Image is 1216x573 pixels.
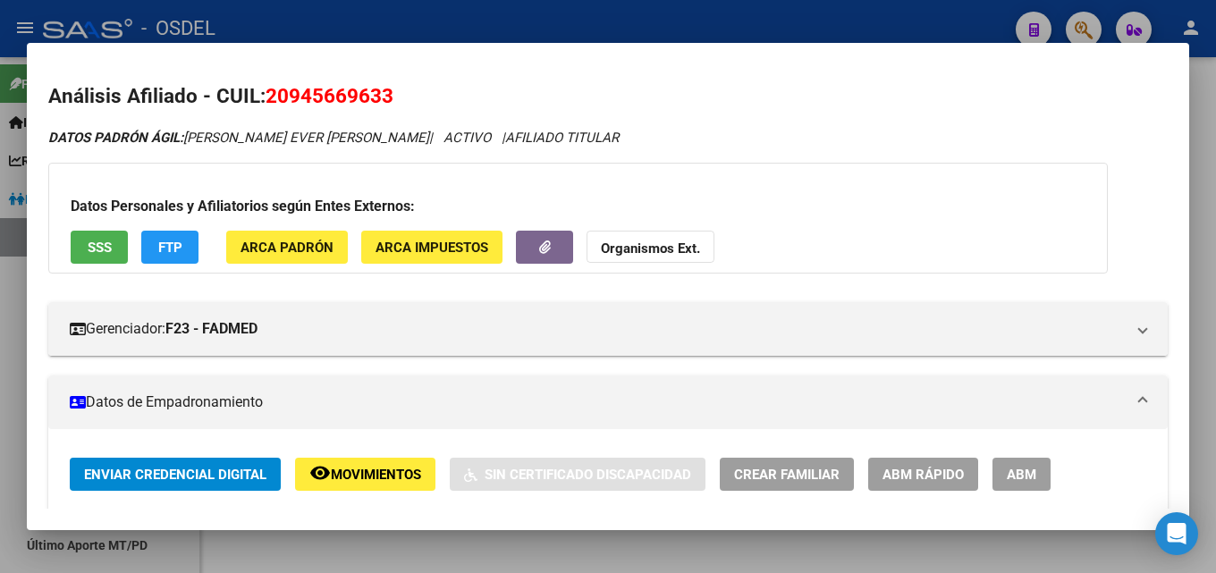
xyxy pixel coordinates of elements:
button: Organismos Ext. [587,231,714,264]
strong: Organismos Ext. [601,240,700,257]
span: ARCA Padrón [241,240,334,256]
mat-icon: remove_red_eye [309,462,331,484]
button: ABM [992,458,1051,491]
mat-panel-title: Gerenciador: [70,318,1125,340]
h3: Datos Personales y Afiliatorios según Entes Externos: [71,196,1085,217]
button: FTP [141,231,198,264]
button: ARCA Impuestos [361,231,502,264]
button: Enviar Credencial Digital [70,458,281,491]
span: SSS [88,240,112,256]
mat-expansion-panel-header: Datos de Empadronamiento [48,375,1168,429]
button: Sin Certificado Discapacidad [450,458,705,491]
button: Crear Familiar [720,458,854,491]
button: ARCA Padrón [226,231,348,264]
span: 20945669633 [266,84,393,107]
strong: DATOS PADRÓN ÁGIL: [48,130,183,146]
span: Movimientos [331,467,421,483]
span: Enviar Credencial Digital [84,467,266,483]
div: Open Intercom Messenger [1155,512,1198,555]
button: Movimientos [295,458,435,491]
span: ABM [1007,467,1036,483]
i: | ACTIVO | [48,130,619,146]
strong: F23 - FADMED [165,318,258,340]
span: [PERSON_NAME] EVER [PERSON_NAME] [48,130,429,146]
span: ARCA Impuestos [376,240,488,256]
mat-expansion-panel-header: Gerenciador:F23 - FADMED [48,302,1168,356]
h2: Análisis Afiliado - CUIL: [48,81,1168,112]
button: SSS [71,231,128,264]
span: Crear Familiar [734,467,840,483]
mat-panel-title: Datos de Empadronamiento [70,392,1125,413]
span: Sin Certificado Discapacidad [485,467,691,483]
span: FTP [158,240,182,256]
span: AFILIADO TITULAR [505,130,619,146]
span: ABM Rápido [882,467,964,483]
button: ABM Rápido [868,458,978,491]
